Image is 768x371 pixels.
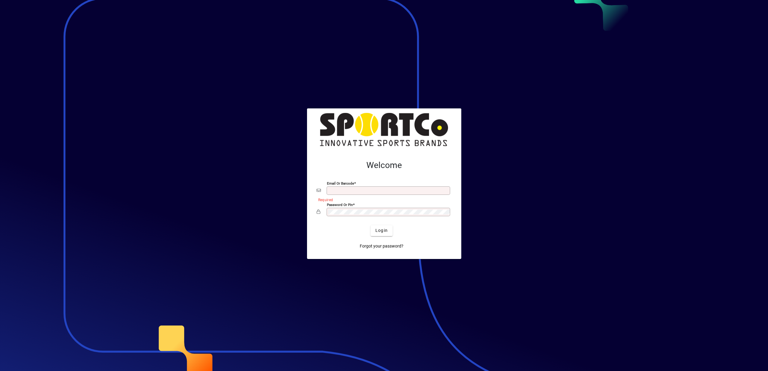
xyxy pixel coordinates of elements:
[317,160,452,170] h2: Welcome
[360,243,403,249] span: Forgot your password?
[327,202,353,207] mat-label: Password or Pin
[318,196,447,203] mat-error: Required
[327,181,354,185] mat-label: Email or Barcode
[357,241,406,252] a: Forgot your password?
[371,225,393,236] button: Login
[375,227,388,234] span: Login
